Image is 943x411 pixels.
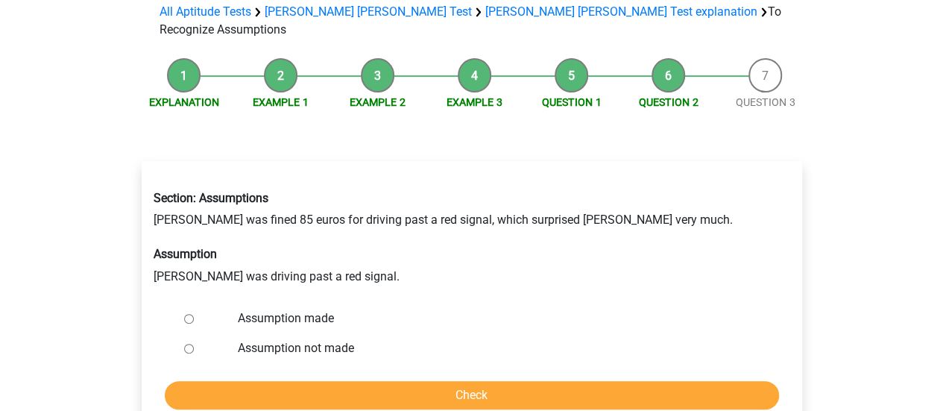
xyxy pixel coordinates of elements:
h6: Section: Assumptions [154,191,790,205]
a: [PERSON_NAME] [PERSON_NAME] Test [265,4,472,19]
a: Example 3 [447,96,502,108]
a: Example 1 [253,96,309,108]
a: Question 3 [736,96,795,108]
a: Question 2 [639,96,698,108]
label: Assumption not made [238,339,754,357]
input: Check [165,381,779,410]
a: Question 1 [542,96,602,108]
div: To Recognize Assumptions [154,3,790,39]
a: Example 2 [350,96,406,108]
label: Assumption made [238,310,754,327]
h6: Assumption [154,247,790,261]
a: [PERSON_NAME] [PERSON_NAME] Test explanation [485,4,757,19]
div: [PERSON_NAME] was fined 85 euros for driving past a red signal, which surprised [PERSON_NAME] ver... [142,179,801,297]
a: All Aptitude Tests [160,4,251,19]
a: Explanation [149,96,219,108]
